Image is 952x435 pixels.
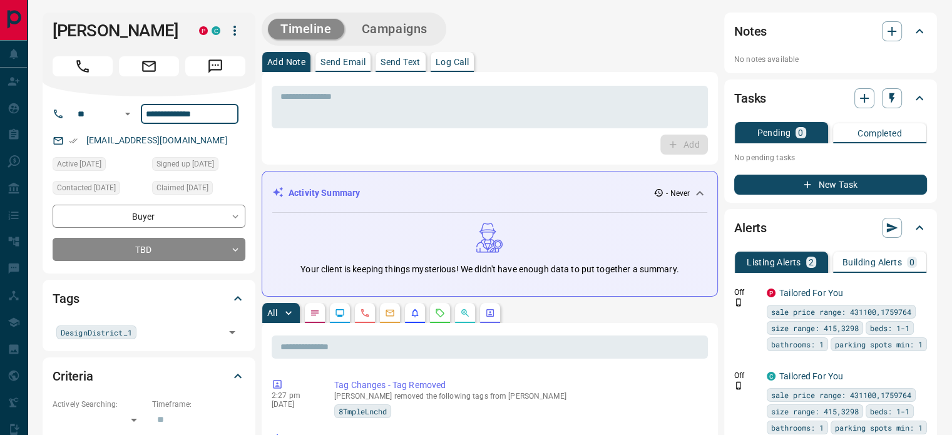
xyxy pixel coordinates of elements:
span: DesignDistrict_1 [61,326,132,339]
p: 2:27 pm [272,391,315,400]
p: Your client is keeping things mysterious! We didn't have enough data to put together a summary. [300,263,678,276]
div: Sat Apr 02 2022 [53,157,146,175]
button: Open [120,106,135,121]
div: Wed Mar 30 2022 [152,157,245,175]
p: 2 [809,258,814,267]
div: condos.ca [767,372,775,381]
span: size range: 415,3298 [771,405,859,417]
p: Tag Changes - Tag Removed [334,379,703,392]
span: Call [53,56,113,76]
span: size range: 415,3298 [771,322,859,334]
div: TBD [53,238,245,261]
span: beds: 1-1 [870,322,909,334]
svg: Listing Alerts [410,308,420,318]
p: No notes available [734,54,927,65]
p: Off [734,370,759,381]
h1: [PERSON_NAME] [53,21,180,41]
p: Send Text [381,58,421,66]
button: New Task [734,175,927,195]
a: [EMAIL_ADDRESS][DOMAIN_NAME] [86,135,228,145]
p: No pending tasks [734,148,927,167]
span: Contacted [DATE] [57,182,116,194]
div: property.ca [199,26,208,35]
svg: Push Notification Only [734,298,743,307]
p: 0 [798,128,803,137]
span: Email [119,56,179,76]
span: Active [DATE] [57,158,101,170]
span: Claimed [DATE] [156,182,208,194]
svg: Lead Browsing Activity [335,308,345,318]
div: Tags [53,284,245,314]
svg: Calls [360,308,370,318]
div: property.ca [767,289,775,297]
div: Tasks [734,83,927,113]
button: Open [223,324,241,341]
span: parking spots min: 1 [835,338,923,351]
p: 0 [909,258,914,267]
div: Criteria [53,361,245,391]
svg: Notes [310,308,320,318]
a: Tailored For You [779,288,843,298]
button: Timeline [268,19,344,39]
span: sale price range: 431100,1759764 [771,389,911,401]
h2: Notes [734,21,767,41]
h2: Tags [53,289,79,309]
p: Send Email [320,58,366,66]
p: [PERSON_NAME] removed the following tags from [PERSON_NAME] [334,392,703,401]
div: Buyer [53,205,245,228]
span: Message [185,56,245,76]
h2: Alerts [734,218,767,238]
div: condos.ca [212,26,220,35]
span: sale price range: 431100,1759764 [771,305,911,318]
p: Listing Alerts [747,258,801,267]
svg: Agent Actions [485,308,495,318]
p: Log Call [436,58,469,66]
h2: Criteria [53,366,93,386]
div: Activity Summary- Never [272,182,707,205]
span: 8TmpleLnchd [339,405,387,417]
p: Pending [757,128,791,137]
p: Off [734,287,759,298]
div: Wed Mar 30 2022 [152,181,245,198]
p: Activity Summary [289,187,360,200]
svg: Requests [435,308,445,318]
p: Actively Searching: [53,399,146,410]
p: Add Note [267,58,305,66]
span: beds: 1-1 [870,405,909,417]
svg: Emails [385,308,395,318]
p: - Never [666,188,690,199]
span: Signed up [DATE] [156,158,214,170]
span: parking spots min: 1 [835,421,923,434]
svg: Email Verified [69,136,78,145]
p: All [267,309,277,317]
div: Wed Mar 30 2022 [53,181,146,198]
span: bathrooms: 1 [771,338,824,351]
a: Tailored For You [779,371,843,381]
div: Notes [734,16,927,46]
p: [DATE] [272,400,315,409]
p: Building Alerts [842,258,902,267]
div: Alerts [734,213,927,243]
span: bathrooms: 1 [771,421,824,434]
button: Campaigns [349,19,440,39]
svg: Opportunities [460,308,470,318]
p: Completed [857,129,902,138]
p: Timeframe: [152,399,245,410]
svg: Push Notification Only [734,381,743,390]
h2: Tasks [734,88,766,108]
